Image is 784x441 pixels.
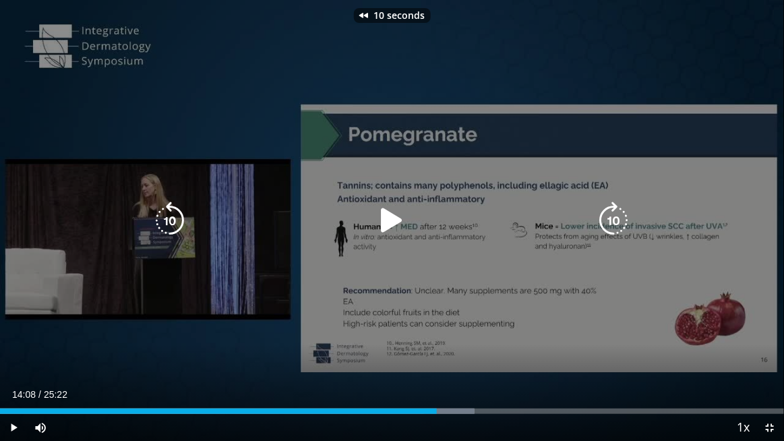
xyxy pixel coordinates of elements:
span: 14:08 [12,389,36,400]
span: 25:22 [44,389,67,400]
span: / [38,389,41,400]
button: Mute [27,414,54,441]
p: 10 seconds [374,11,425,20]
button: Exit Fullscreen [757,414,784,441]
button: Playback Rate [730,414,757,441]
